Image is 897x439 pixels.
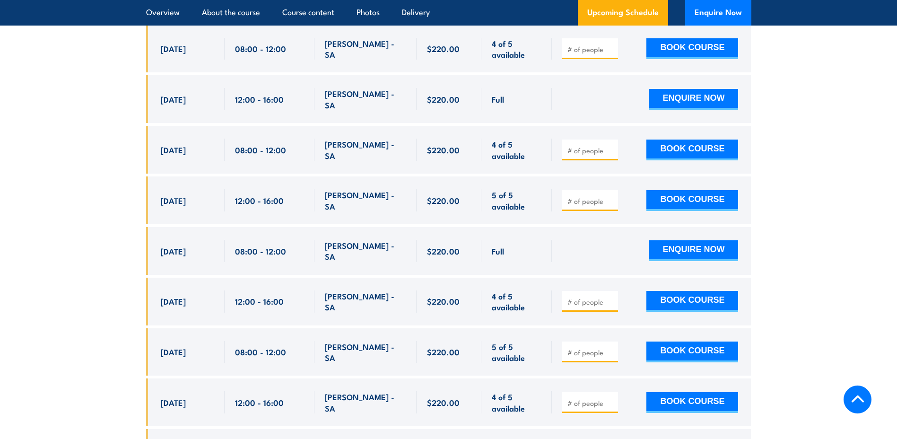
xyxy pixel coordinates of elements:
[325,139,406,161] span: [PERSON_NAME] - SA
[427,94,460,105] span: $220.00
[161,94,186,105] span: [DATE]
[161,144,186,155] span: [DATE]
[325,88,406,110] span: [PERSON_NAME] - SA
[646,140,738,160] button: BOOK COURSE
[427,346,460,357] span: $220.00
[427,144,460,155] span: $220.00
[567,398,615,408] input: # of people
[492,94,504,105] span: Full
[646,38,738,59] button: BOOK COURSE
[649,240,738,261] button: ENQUIRE NOW
[649,89,738,110] button: ENQUIRE NOW
[235,246,286,256] span: 08:00 - 12:00
[325,391,406,413] span: [PERSON_NAME] - SA
[427,195,460,206] span: $220.00
[646,190,738,211] button: BOOK COURSE
[161,43,186,54] span: [DATE]
[161,195,186,206] span: [DATE]
[235,144,286,155] span: 08:00 - 12:00
[427,296,460,307] span: $220.00
[161,397,186,408] span: [DATE]
[161,296,186,307] span: [DATE]
[235,43,286,54] span: 08:00 - 12:00
[646,342,738,362] button: BOOK COURSE
[492,139,541,161] span: 4 of 5 available
[427,397,460,408] span: $220.00
[492,391,541,413] span: 4 of 5 available
[492,189,541,211] span: 5 of 5 available
[492,341,541,363] span: 5 of 5 available
[492,38,541,60] span: 4 of 5 available
[646,392,738,413] button: BOOK COURSE
[235,346,286,357] span: 08:00 - 12:00
[235,296,284,307] span: 12:00 - 16:00
[325,240,406,262] span: [PERSON_NAME] - SA
[567,196,615,206] input: # of people
[235,94,284,105] span: 12:00 - 16:00
[567,44,615,54] input: # of people
[325,38,406,60] span: [PERSON_NAME] - SA
[161,346,186,357] span: [DATE]
[492,290,541,313] span: 4 of 5 available
[325,290,406,313] span: [PERSON_NAME] - SA
[235,397,284,408] span: 12:00 - 16:00
[567,297,615,307] input: # of people
[646,291,738,312] button: BOOK COURSE
[325,341,406,363] span: [PERSON_NAME] - SA
[567,348,615,357] input: # of people
[492,246,504,256] span: Full
[567,146,615,155] input: # of people
[161,246,186,256] span: [DATE]
[427,246,460,256] span: $220.00
[235,195,284,206] span: 12:00 - 16:00
[427,43,460,54] span: $220.00
[325,189,406,211] span: [PERSON_NAME] - SA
